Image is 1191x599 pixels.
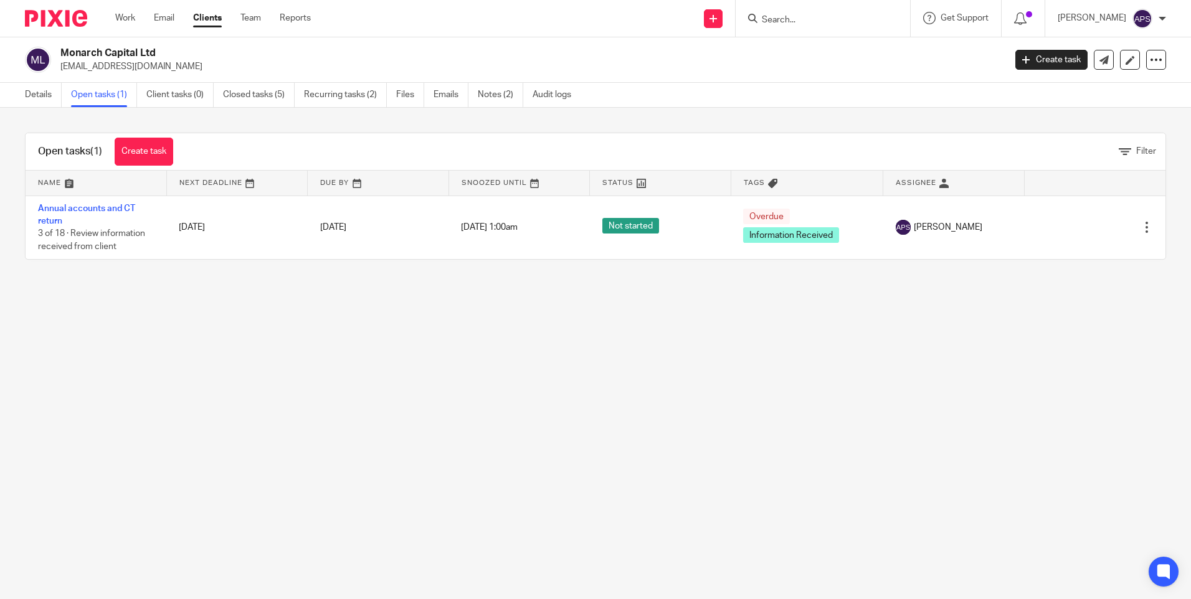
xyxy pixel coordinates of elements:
[761,15,873,26] input: Search
[166,196,307,259] td: [DATE]
[462,179,527,186] span: Snoozed Until
[1058,12,1126,24] p: [PERSON_NAME]
[1132,9,1152,29] img: svg%3E
[744,179,765,186] span: Tags
[60,47,809,60] h2: Monarch Capital Ltd
[1136,147,1156,156] span: Filter
[396,83,424,107] a: Files
[240,12,261,24] a: Team
[223,83,295,107] a: Closed tasks (5)
[38,204,135,225] a: Annual accounts and CT return
[25,47,51,73] img: svg%3E
[743,227,839,243] span: Information Received
[602,218,659,233] span: Not started
[743,209,790,224] span: Overdue
[280,12,311,24] a: Reports
[304,83,387,107] a: Recurring tasks (2)
[60,60,997,73] p: [EMAIL_ADDRESS][DOMAIN_NAME]
[193,12,222,24] a: Clients
[38,229,145,251] span: 3 of 18 · Review information received from client
[38,145,102,158] h1: Open tasks
[1015,50,1088,70] a: Create task
[90,146,102,156] span: (1)
[602,179,633,186] span: Status
[320,223,346,232] span: [DATE]
[533,83,581,107] a: Audit logs
[461,223,518,232] span: [DATE] 1:00am
[478,83,523,107] a: Notes (2)
[25,10,87,27] img: Pixie
[146,83,214,107] a: Client tasks (0)
[71,83,137,107] a: Open tasks (1)
[914,221,982,233] span: [PERSON_NAME]
[154,12,174,24] a: Email
[115,138,173,166] a: Create task
[115,12,135,24] a: Work
[941,14,989,22] span: Get Support
[25,83,62,107] a: Details
[896,220,911,235] img: svg%3E
[434,83,468,107] a: Emails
